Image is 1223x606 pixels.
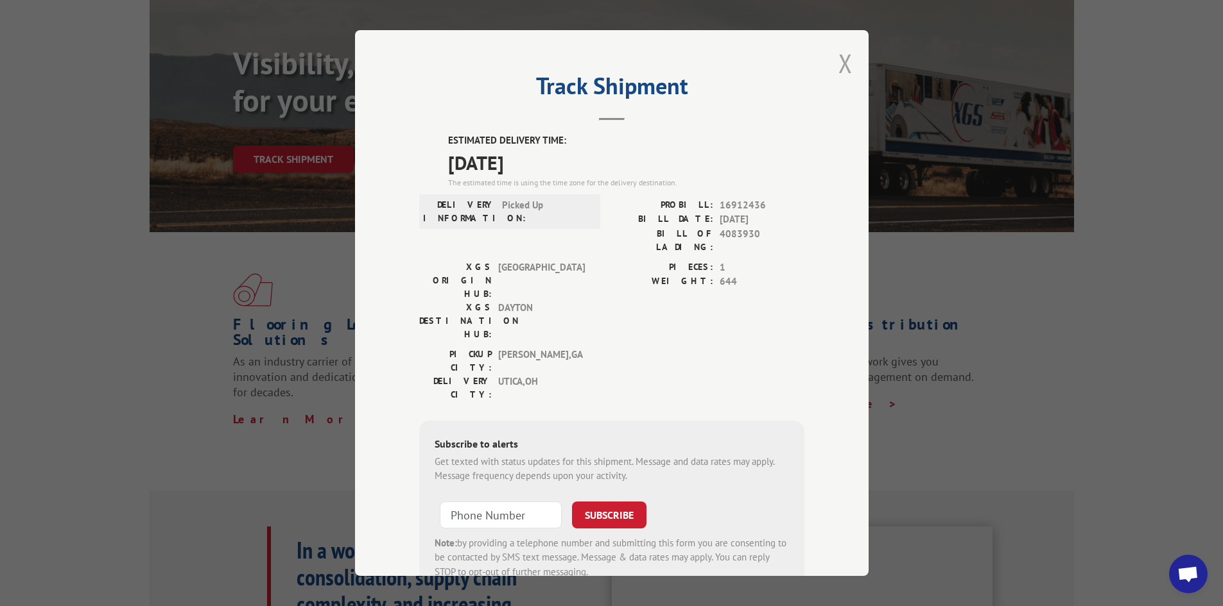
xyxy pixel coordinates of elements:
[440,501,562,528] input: Phone Number
[720,227,804,254] span: 4083930
[720,260,804,275] span: 1
[498,348,585,375] span: [PERSON_NAME] , GA
[435,436,789,455] div: Subscribe to alerts
[435,455,789,484] div: Get texted with status updates for this shipment. Message and data rates may apply. Message frequ...
[419,260,492,301] label: XGS ORIGIN HUB:
[423,198,496,225] label: DELIVERY INFORMATION:
[435,537,457,549] strong: Note:
[448,133,804,148] label: ESTIMATED DELIVERY TIME:
[720,212,804,227] span: [DATE]
[720,274,804,289] span: 644
[419,348,492,375] label: PICKUP CITY:
[572,501,646,528] button: SUBSCRIBE
[419,77,804,101] h2: Track Shipment
[612,212,713,227] label: BILL DATE:
[448,148,804,177] span: [DATE]
[448,177,804,189] div: The estimated time is using the time zone for the delivery destination.
[498,260,585,301] span: [GEOGRAPHIC_DATA]
[612,274,713,289] label: WEIGHT:
[498,375,585,401] span: UTICA , OH
[612,227,713,254] label: BILL OF LADING:
[435,536,789,580] div: by providing a telephone number and submitting this form you are consenting to be contacted by SM...
[419,375,492,401] label: DELIVERY CITY:
[720,198,804,213] span: 16912436
[502,198,589,225] span: Picked Up
[612,260,713,275] label: PIECES:
[498,301,585,341] span: DAYTON
[612,198,713,213] label: PROBILL:
[1169,555,1208,593] a: Open chat
[838,46,853,80] button: Close modal
[419,301,492,341] label: XGS DESTINATION HUB:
